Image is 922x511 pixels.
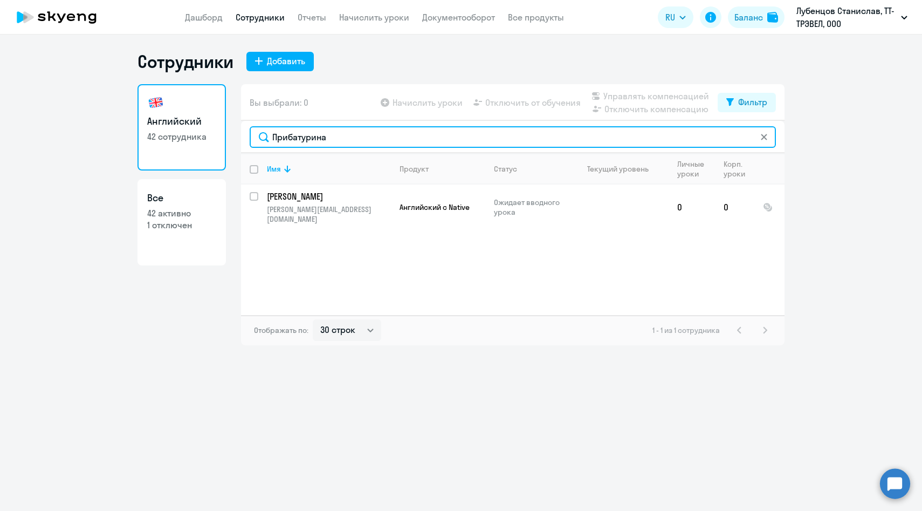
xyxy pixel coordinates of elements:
h1: Сотрудники [137,51,233,72]
img: balance [767,12,778,23]
p: [PERSON_NAME] [267,190,389,202]
p: Лубенцов Станислав, ТТ-ТРЭВЕЛ, ООО [796,4,897,30]
div: Текущий уровень [587,164,649,174]
p: 1 отключен [147,219,216,231]
div: Продукт [400,164,485,174]
a: Все продукты [508,12,564,23]
a: Отчеты [298,12,326,23]
div: Продукт [400,164,429,174]
span: Английский с Native [400,202,470,212]
div: Баланс [734,11,763,24]
h3: Английский [147,114,216,128]
a: Документооборот [422,12,495,23]
input: Поиск по имени, email, продукту или статусу [250,126,776,148]
div: Добавить [267,54,305,67]
span: 1 - 1 из 1 сотрудника [652,325,720,335]
p: 42 сотрудника [147,131,216,142]
button: Балансbalance [728,6,785,28]
div: Статус [494,164,517,174]
a: [PERSON_NAME] [267,190,390,202]
button: Лубенцов Станислав, ТТ-ТРЭВЕЛ, ООО [791,4,913,30]
a: Начислить уроки [339,12,409,23]
div: Фильтр [738,96,767,108]
span: Вы выбрали: 0 [250,96,308,109]
p: Ожидает вводного урока [494,197,568,217]
td: 0 [715,185,754,230]
div: Личные уроки [677,159,707,179]
div: Имя [267,164,390,174]
a: Все42 активно1 отключен [137,179,226,265]
p: [PERSON_NAME][EMAIL_ADDRESS][DOMAIN_NAME] [267,205,390,224]
a: Сотрудники [236,12,285,23]
img: english [147,94,164,111]
div: Статус [494,164,568,174]
td: 0 [669,185,715,230]
a: Дашборд [185,12,223,23]
p: 42 активно [147,207,216,219]
span: RU [665,11,675,24]
div: Корп. уроки [724,159,754,179]
div: Корп. уроки [724,159,747,179]
a: Английский42 сотрудника [137,84,226,171]
button: Добавить [246,52,314,71]
button: Фильтр [718,93,776,112]
h3: Все [147,191,216,205]
div: Имя [267,164,281,174]
button: RU [658,6,693,28]
span: Отображать по: [254,325,308,335]
div: Личные уроки [677,159,714,179]
div: Текущий уровень [577,164,668,174]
